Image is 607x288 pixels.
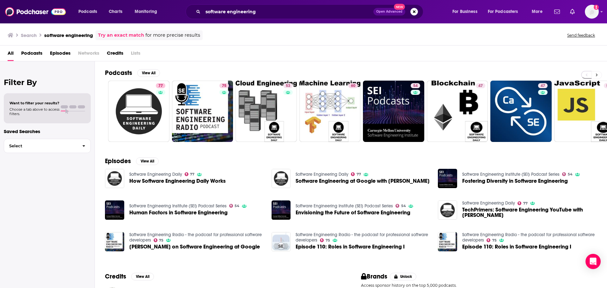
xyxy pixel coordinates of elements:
[129,210,228,215] a: Human Factors in Software Engineering
[129,178,226,184] a: How Software Engineering Daily Works
[131,48,140,61] span: Lists
[4,128,91,134] p: Saved Searches
[427,81,488,142] a: 47
[107,48,123,61] span: Credits
[567,6,577,17] a: Show notifications dropdown
[8,48,14,61] a: All
[320,238,330,242] a: 75
[9,107,59,116] span: Choose a tab above to access filters.
[203,7,373,17] input: Search podcasts, credits, & more...
[4,139,91,153] button: Select
[236,81,297,142] a: 53
[129,203,227,209] a: Software Engineering Institute (SEI) Podcast Series
[401,205,406,207] span: 54
[185,172,195,176] a: 77
[21,48,42,61] a: Podcasts
[130,7,165,17] button: open menu
[438,169,457,188] img: Fostering Diversity in Software Engineering
[585,5,599,19] span: Logged in as tfnewsroom
[296,203,393,209] a: Software Engineering Institute (SEI) Podcast Series
[21,32,37,38] h3: Search
[172,81,233,142] a: 75
[490,81,552,142] a: 47
[105,157,159,165] a: EpisodesView All
[394,4,405,10] span: New
[562,172,573,176] a: 54
[390,273,417,280] button: Unlock
[438,200,457,220] a: TechPrimers: Software Engineering YouTube with Ajay Kumar
[50,48,71,61] a: Episodes
[283,83,293,88] a: 53
[585,5,599,19] img: User Profile
[131,273,154,280] button: View All
[105,157,131,165] h2: Episodes
[348,83,358,88] a: 60
[222,83,226,89] span: 75
[586,254,601,269] div: Open Intercom Messenger
[105,273,154,280] a: CreditsView All
[159,239,163,242] span: 75
[462,200,515,206] a: Software Engineering Daily
[299,81,361,142] a: 60
[296,244,405,249] a: Episode 110: Roles in Software Engineering I
[585,5,599,19] button: Show profile menu
[74,7,105,17] button: open menu
[272,232,291,251] img: Episode 110: Roles in Software Engineering I
[523,202,528,205] span: 77
[296,210,410,215] span: Envisioning the Future of Software Engineering
[411,83,420,88] a: 54
[532,7,543,16] span: More
[462,172,560,177] a: Software Engineering Institute (SEI) Podcast Series
[109,7,122,16] span: Charts
[4,78,91,87] h2: Filter By
[462,244,571,249] a: Episode 110: Roles in Software Engineering I
[296,172,348,177] a: Software Engineering Daily
[527,7,550,17] button: open menu
[129,244,260,249] span: [PERSON_NAME] on Software Engineering at Google
[552,6,562,17] a: Show notifications dropdown
[413,83,418,89] span: 54
[476,83,485,88] a: 47
[462,178,568,184] a: Fostering Diversity in Software Engineering
[462,207,597,218] a: TechPrimers: Software Engineering YouTube with Ajay Kumar
[492,239,497,242] span: 75
[78,7,97,16] span: Podcasts
[129,172,182,177] a: Software Engineering Daily
[272,200,291,220] img: Envisioning the Future of Software Engineering
[105,7,126,17] a: Charts
[357,173,361,176] span: 77
[565,33,597,38] button: Send feedback
[488,7,518,16] span: For Podcasters
[105,200,124,220] img: Human Factors in Software Engineering
[192,4,429,19] div: Search podcasts, credits, & more...
[541,83,545,89] span: 47
[272,169,291,188] a: Software Engineering at Google with Titus Winters
[105,273,126,280] h2: Credits
[484,7,527,17] button: open menu
[462,232,595,243] a: Software Engineering Radio - the podcast for professional software developers
[518,201,528,205] a: 77
[135,7,157,16] span: Monitoring
[452,7,477,16] span: For Business
[78,48,99,61] span: Networks
[5,6,66,18] img: Podchaser - Follow, Share and Rate Podcasts
[594,5,599,10] svg: Add a profile image
[296,232,428,243] a: Software Engineering Radio - the podcast for professional software developers
[296,178,430,184] span: Software Engineering at Google with [PERSON_NAME]
[136,157,159,165] button: View All
[44,32,93,38] h3: software engineering
[296,178,430,184] a: Software Engineering at Google with Titus Winters
[326,239,330,242] span: 75
[156,83,165,88] a: 77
